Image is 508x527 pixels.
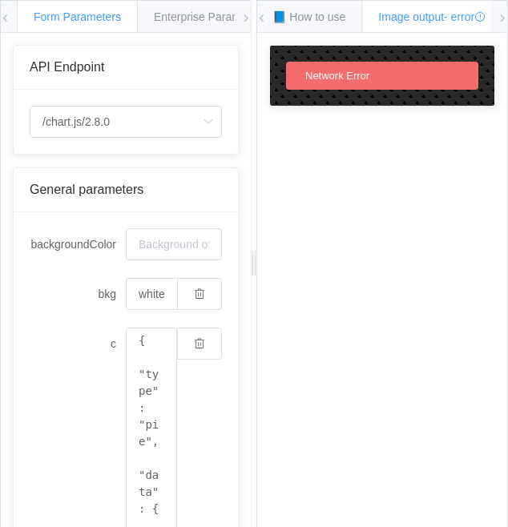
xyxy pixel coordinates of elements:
input: Background of the chart canvas. Accepts rgb (rgb(255,255,120)), colors (red), and url-encoded hex... [126,228,222,260]
span: Network Error [305,70,369,82]
input: Background of the chart canvas. Accepts rgb (rgb(255,255,120)), colors (red), and url-encoded hex... [126,278,177,310]
label: backgroundColor [30,228,126,260]
span: API Endpoint [30,60,104,74]
label: bkg [30,278,126,310]
label: c [30,328,126,360]
span: General parameters [30,183,143,196]
span: 📘 How to use [272,10,345,23]
span: - error [444,10,486,23]
span: Enterprise Parameters [154,10,266,23]
span: Form Parameters [34,10,121,23]
input: Select [30,106,222,138]
span: Image output [378,10,486,23]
